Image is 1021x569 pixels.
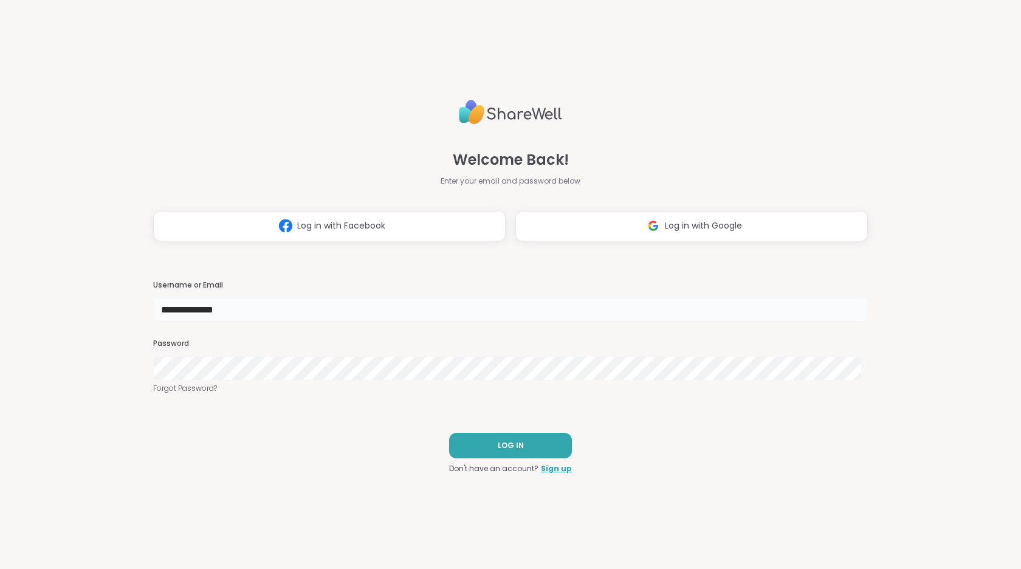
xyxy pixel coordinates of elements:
[153,211,506,241] button: Log in with Facebook
[449,463,538,474] span: Don't have an account?
[498,440,524,451] span: LOG IN
[665,219,742,232] span: Log in with Google
[297,219,385,232] span: Log in with Facebook
[453,149,569,171] span: Welcome Back!
[153,280,868,291] h3: Username or Email
[459,95,562,129] img: ShareWell Logo
[153,339,868,349] h3: Password
[515,211,868,241] button: Log in with Google
[449,433,572,458] button: LOG IN
[441,176,580,187] span: Enter your email and password below
[541,463,572,474] a: Sign up
[153,383,868,394] a: Forgot Password?
[642,215,665,237] img: ShareWell Logomark
[274,215,297,237] img: ShareWell Logomark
